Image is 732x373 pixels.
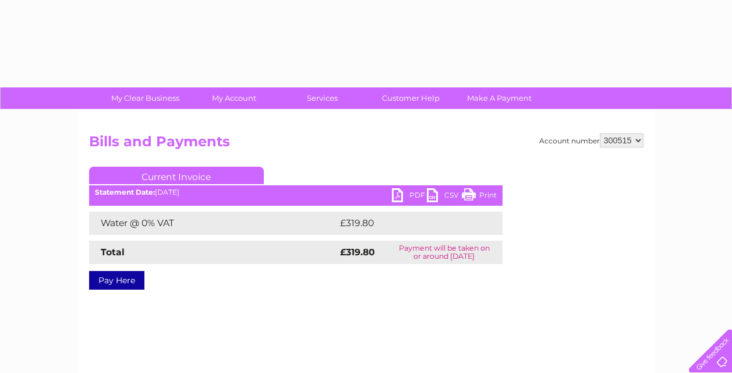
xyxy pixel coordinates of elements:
div: [DATE] [89,188,503,196]
a: Make A Payment [451,87,547,109]
strong: £319.80 [340,247,375,258]
a: Services [274,87,370,109]
td: Water @ 0% VAT [89,212,337,235]
b: Statement Date: [95,188,155,196]
a: PDF [392,188,427,205]
div: Account number [539,133,643,147]
a: Current Invoice [89,167,264,184]
a: Pay Here [89,271,144,290]
a: My Account [186,87,282,109]
a: CSV [427,188,462,205]
h2: Bills and Payments [89,133,643,156]
a: My Clear Business [97,87,193,109]
a: Print [462,188,497,205]
td: £319.80 [337,212,482,235]
td: Payment will be taken on or around [DATE] [386,241,503,264]
a: Customer Help [363,87,459,109]
strong: Total [101,247,125,258]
